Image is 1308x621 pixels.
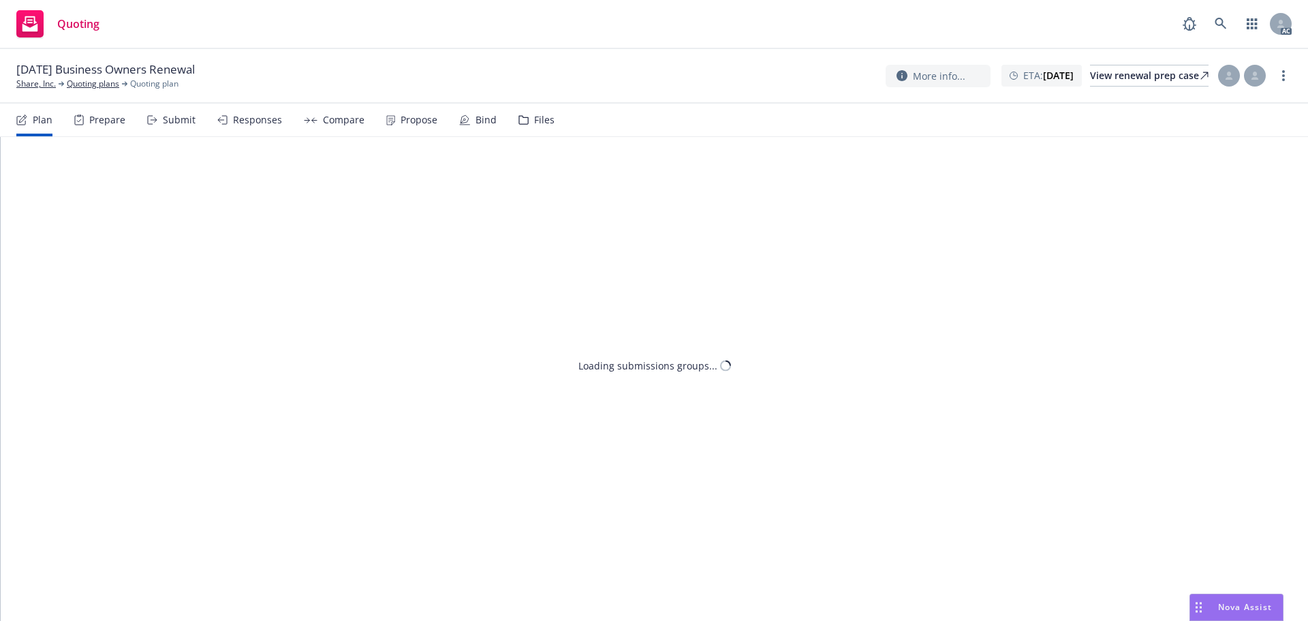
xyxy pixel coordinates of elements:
a: more [1275,67,1292,84]
a: View renewal prep case [1090,65,1209,87]
div: Responses [233,115,282,125]
button: Nova Assist [1189,594,1283,621]
div: Loading submissions groups... [578,359,717,373]
a: Quoting plans [67,78,119,90]
div: Bind [476,115,497,125]
span: [DATE] Business Owners Renewal [16,61,195,78]
div: Plan [33,115,52,125]
button: More info... [886,65,991,87]
span: More info... [913,69,965,83]
span: Quoting [57,18,99,29]
div: Drag to move [1190,594,1207,620]
div: Compare [323,115,364,125]
strong: [DATE] [1043,69,1074,82]
div: Propose [401,115,437,125]
a: Share, Inc. [16,78,56,90]
div: Submit [163,115,196,125]
div: Prepare [89,115,125,125]
span: ETA : [1023,68,1074,82]
span: Quoting plan [130,78,178,90]
span: Nova Assist [1218,601,1272,613]
a: Search [1207,10,1234,37]
div: View renewal prep case [1090,65,1209,86]
a: Switch app [1239,10,1266,37]
a: Report a Bug [1176,10,1203,37]
a: Quoting [11,5,105,43]
div: Files [534,115,555,125]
